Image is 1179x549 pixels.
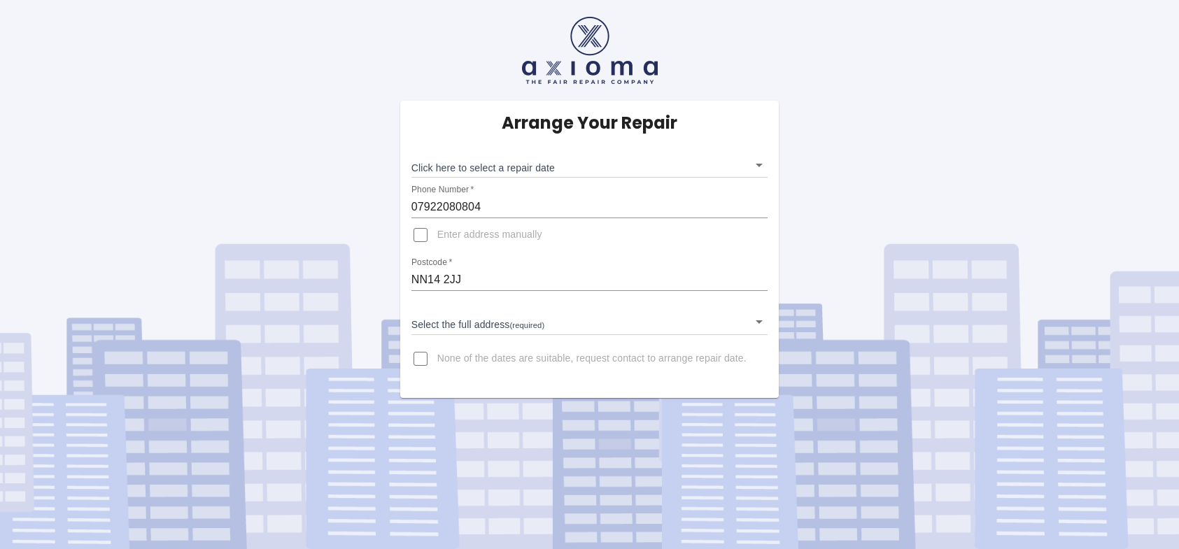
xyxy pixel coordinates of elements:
span: None of the dates are suitable, request contact to arrange repair date. [437,352,747,366]
span: Enter address manually [437,228,542,242]
img: axioma [522,17,658,84]
h5: Arrange Your Repair [502,112,677,134]
label: Postcode [411,257,452,269]
label: Phone Number [411,184,474,196]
